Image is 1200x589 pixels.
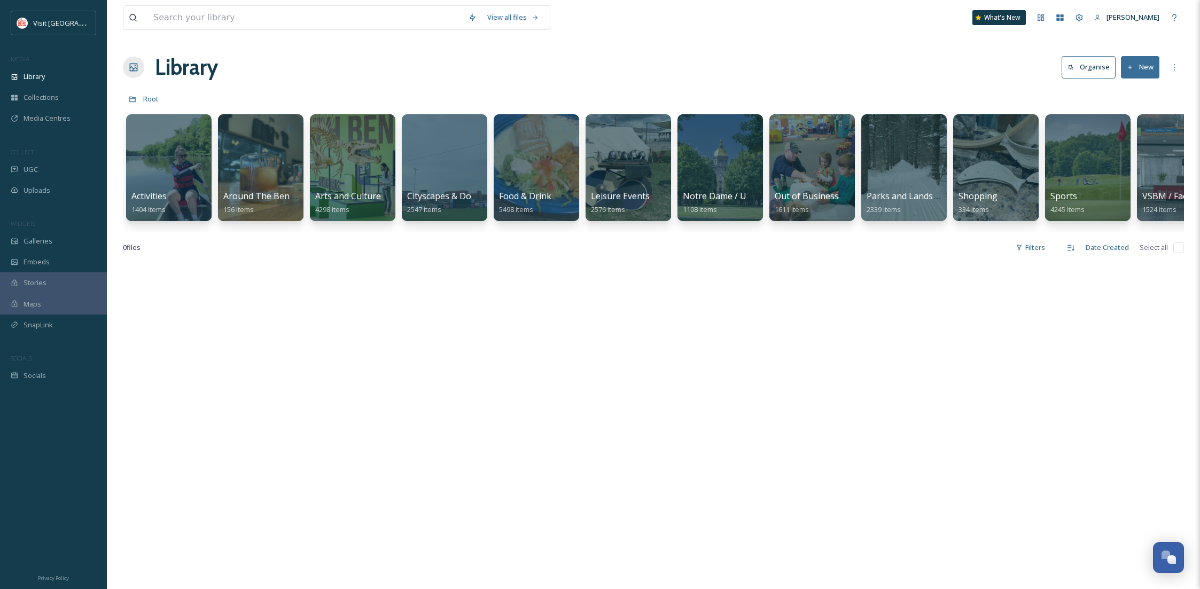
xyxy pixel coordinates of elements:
span: Leisure Events [591,190,650,202]
span: Shopping [959,190,998,202]
a: Sports4245 items [1050,191,1085,214]
span: 1108 items [683,205,717,214]
a: Library [155,51,218,83]
span: Around The Bend Series [223,190,321,202]
a: View all files [482,7,544,28]
span: 2339 items [867,205,901,214]
span: 2576 items [591,205,625,214]
a: Out of Business / Do Not Use / Outdated1611 items [775,191,938,214]
a: Root [143,92,159,105]
a: Shopping334 items [959,191,998,214]
span: Uploads [24,185,50,195]
a: Parks and Landscapes2339 items [867,191,956,214]
span: Arts and Culture [315,190,381,202]
span: SnapLink [24,320,53,330]
span: Stories [24,278,46,288]
a: Notre Dame / Universities1108 items [683,191,788,214]
span: Food & Drink [499,190,551,202]
span: Collections [24,92,59,103]
span: 334 items [959,205,989,214]
span: Socials [24,371,46,381]
span: 4245 items [1050,205,1085,214]
span: UGC [24,164,38,175]
span: COLLECT [11,148,34,156]
span: [PERSON_NAME] [1107,12,1159,22]
span: Cityscapes & Downtowns [407,190,508,202]
span: 1404 items [131,205,166,214]
input: Search your library [148,6,463,29]
span: Notre Dame / Universities [683,190,788,202]
span: 1611 items [775,205,809,214]
span: Parks and Landscapes [867,190,956,202]
a: Organise [1062,56,1121,78]
span: 2547 items [407,205,441,214]
span: MEDIA [11,55,29,63]
span: Privacy Policy [38,575,69,582]
span: Galleries [24,236,52,246]
a: Privacy Policy [38,571,69,584]
a: What's New [972,10,1026,25]
button: Open Chat [1153,542,1184,573]
a: Activities1404 items [131,191,167,214]
span: Out of Business / Do Not Use / Outdated [775,190,938,202]
span: WIDGETS [11,219,35,227]
span: Sports [1050,190,1077,202]
a: Cityscapes & Downtowns2547 items [407,191,508,214]
a: Arts and Culture4298 items [315,191,381,214]
span: Root [143,94,159,104]
span: 0 file s [123,242,141,253]
a: Food & Drink5498 items [499,191,551,214]
button: Organise [1062,56,1116,78]
img: vsbm-stackedMISH_CMYKlogo2017.jpg [17,18,28,28]
span: Activities [131,190,167,202]
span: SOCIALS [11,354,32,362]
span: Media Centres [24,113,71,123]
span: Library [24,72,45,82]
span: 156 items [223,205,254,214]
button: New [1121,56,1159,78]
span: 4298 items [315,205,349,214]
span: Embeds [24,257,50,267]
a: [PERSON_NAME] [1089,7,1165,28]
div: Filters [1010,237,1050,258]
a: Leisure Events2576 items [591,191,650,214]
span: Visit [GEOGRAPHIC_DATA] [33,18,116,28]
span: 5498 items [499,205,533,214]
span: 1524 items [1142,205,1176,214]
a: Around The Bend Series156 items [223,191,321,214]
span: Maps [24,299,41,309]
span: Select all [1140,242,1168,253]
div: Date Created [1080,237,1134,258]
